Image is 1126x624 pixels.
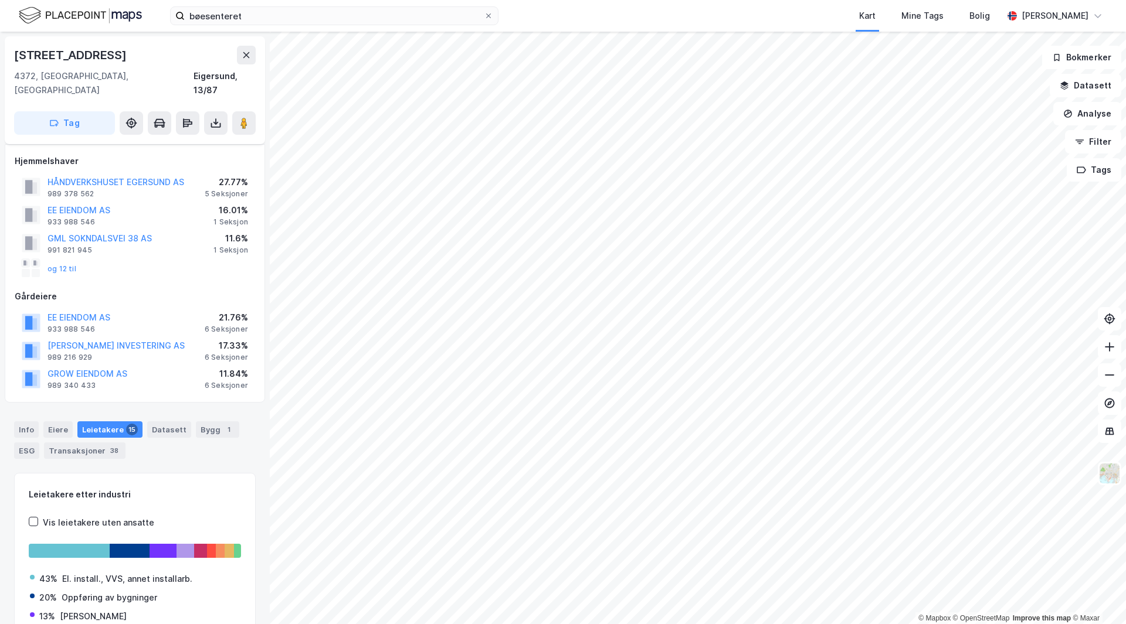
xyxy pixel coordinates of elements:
div: 933 988 546 [48,217,95,227]
div: 989 378 562 [48,189,94,199]
div: 4372, [GEOGRAPHIC_DATA], [GEOGRAPHIC_DATA] [14,69,194,97]
button: Filter [1065,130,1121,154]
button: Tag [14,111,115,135]
div: Oppføring av bygninger [62,591,157,605]
div: Transaksjoner [44,442,126,459]
div: Info [14,421,39,438]
a: OpenStreetMap [953,614,1010,622]
div: 989 340 433 [48,381,96,390]
div: Leietakere [77,421,143,438]
div: Eiere [43,421,73,438]
div: Mine Tags [901,9,944,23]
div: 11.6% [213,231,248,245]
div: [STREET_ADDRESS] [14,46,129,64]
div: 16.01% [213,203,248,217]
div: 21.76% [205,311,248,325]
div: Bolig [969,9,990,23]
div: 38 [108,445,121,456]
div: 6 Seksjoner [205,381,248,390]
div: ESG [14,442,39,459]
div: 933 988 546 [48,325,95,334]
div: 20% [39,591,57,605]
div: Hjemmelshaver [15,154,255,168]
button: Bokmerker [1042,46,1121,69]
div: 15 [126,424,138,435]
div: 1 Seksjon [213,245,248,255]
div: 5 Seksjoner [205,189,248,199]
button: Analyse [1053,102,1121,125]
div: Bygg [196,421,239,438]
img: Z [1098,462,1121,485]
div: 27.77% [205,175,248,189]
div: 6 Seksjoner [205,353,248,362]
div: Vis leietakere uten ansatte [43,516,154,530]
div: [PERSON_NAME] [1022,9,1088,23]
a: Improve this map [1013,614,1071,622]
div: Eigersund, 13/87 [194,69,256,97]
div: 13% [39,609,55,623]
div: El. install., VVS, annet installarb. [62,572,192,586]
div: 11.84% [205,367,248,381]
img: logo.f888ab2527a4732fd821a326f86c7f29.svg [19,5,142,26]
div: 1 Seksjon [213,217,248,227]
button: Datasett [1050,74,1121,97]
iframe: Chat Widget [1067,568,1126,624]
input: Søk på adresse, matrikkel, gårdeiere, leietakere eller personer [185,7,484,25]
div: 6 Seksjoner [205,325,248,334]
button: Tags [1067,158,1121,182]
div: Datasett [147,421,191,438]
a: Mapbox [918,614,951,622]
div: 1 [223,424,235,435]
div: Leietakere etter industri [29,487,241,502]
div: [PERSON_NAME] [60,609,127,623]
div: Gårdeiere [15,289,255,304]
div: 989 216 929 [48,353,92,362]
div: 43% [39,572,57,586]
div: Kontrollprogram for chat [1067,568,1126,624]
div: 991 821 945 [48,245,92,255]
div: 17.33% [205,339,248,353]
div: Kart [859,9,876,23]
